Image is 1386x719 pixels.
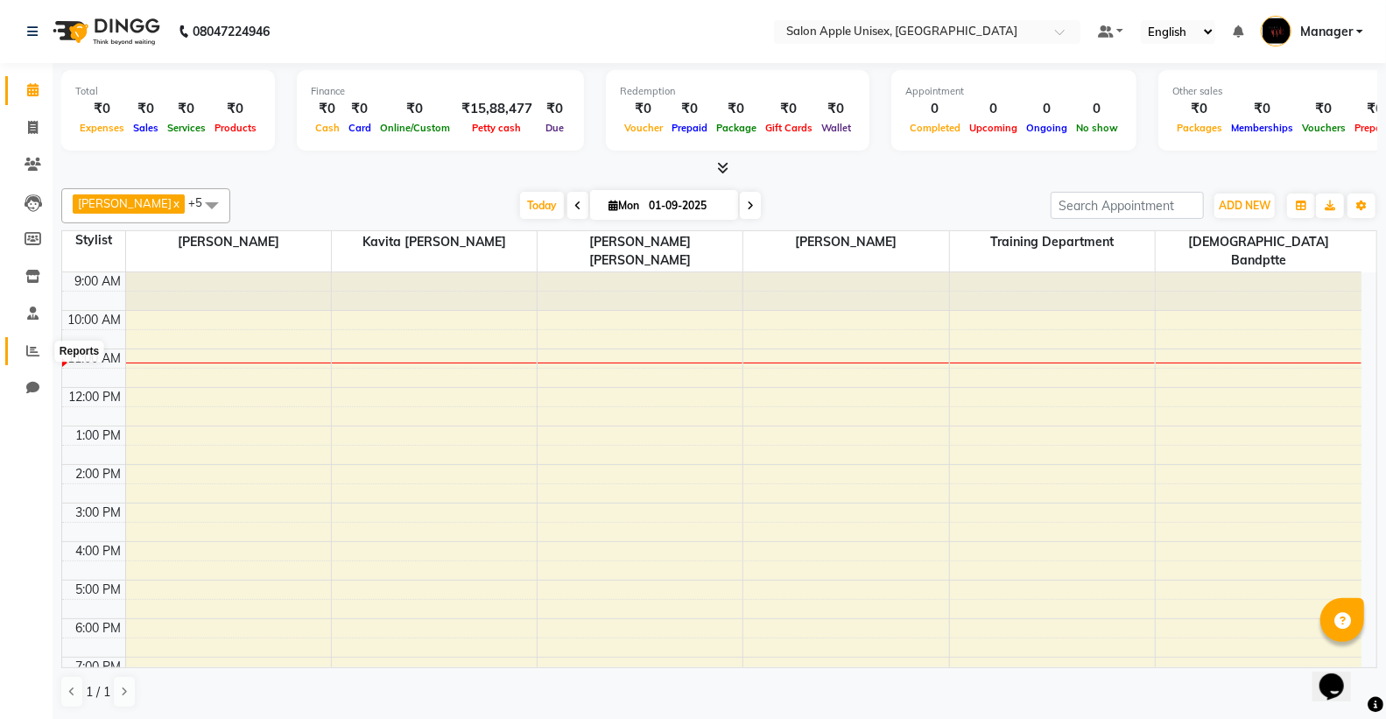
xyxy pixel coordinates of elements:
[1072,122,1122,134] span: No show
[126,231,331,253] span: [PERSON_NAME]
[163,122,210,134] span: Services
[75,122,129,134] span: Expenses
[712,122,761,134] span: Package
[73,619,125,638] div: 6:00 PM
[55,342,103,363] div: Reports
[1022,122,1072,134] span: Ongoing
[62,231,125,250] div: Stylist
[311,122,344,134] span: Cash
[965,122,1022,134] span: Upcoming
[520,192,564,219] span: Today
[73,426,125,445] div: 1:00 PM
[761,99,817,119] div: ₹0
[1051,192,1204,219] input: Search Appointment
[73,658,125,676] div: 7:00 PM
[72,272,125,291] div: 9:00 AM
[761,122,817,134] span: Gift Cards
[66,388,125,406] div: 12:00 PM
[45,7,165,56] img: logo
[86,683,110,701] span: 1 / 1
[78,196,172,210] span: [PERSON_NAME]
[210,122,261,134] span: Products
[311,84,570,99] div: Finance
[73,465,125,483] div: 2:00 PM
[539,99,570,119] div: ₹0
[541,122,568,134] span: Due
[743,231,948,253] span: [PERSON_NAME]
[344,99,376,119] div: ₹0
[332,231,537,253] span: Kavita [PERSON_NAME]
[817,99,855,119] div: ₹0
[188,195,215,209] span: +5
[1227,99,1298,119] div: ₹0
[311,99,344,119] div: ₹0
[667,122,712,134] span: Prepaid
[1298,99,1350,119] div: ₹0
[667,99,712,119] div: ₹0
[129,99,163,119] div: ₹0
[620,99,667,119] div: ₹0
[65,311,125,329] div: 10:00 AM
[817,122,855,134] span: Wallet
[468,122,526,134] span: Petty cash
[344,122,376,134] span: Card
[1022,99,1072,119] div: 0
[1072,99,1122,119] div: 0
[538,231,742,271] span: [PERSON_NAME] [PERSON_NAME]
[1156,231,1361,271] span: [DEMOGRAPHIC_DATA] Bandptte
[965,99,1022,119] div: 0
[905,84,1122,99] div: Appointment
[905,122,965,134] span: Completed
[163,99,210,119] div: ₹0
[1312,649,1368,701] iframe: chat widget
[950,231,1155,253] span: Training Department
[1172,122,1227,134] span: Packages
[905,99,965,119] div: 0
[75,84,261,99] div: Total
[1172,99,1227,119] div: ₹0
[172,196,179,210] a: x
[1298,122,1350,134] span: Vouchers
[1227,122,1298,134] span: Memberships
[604,199,644,212] span: Mon
[75,99,129,119] div: ₹0
[644,193,731,219] input: 2025-09-01
[193,7,270,56] b: 08047224946
[1261,16,1291,46] img: Manager
[376,99,454,119] div: ₹0
[73,542,125,560] div: 4:00 PM
[1219,199,1270,212] span: ADD NEW
[73,504,125,522] div: 3:00 PM
[129,122,163,134] span: Sales
[1300,23,1353,41] span: Manager
[620,84,855,99] div: Redemption
[620,122,667,134] span: Voucher
[73,581,125,599] div: 5:00 PM
[376,122,454,134] span: Online/Custom
[454,99,539,119] div: ₹15,88,477
[712,99,761,119] div: ₹0
[1214,194,1275,218] button: ADD NEW
[210,99,261,119] div: ₹0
